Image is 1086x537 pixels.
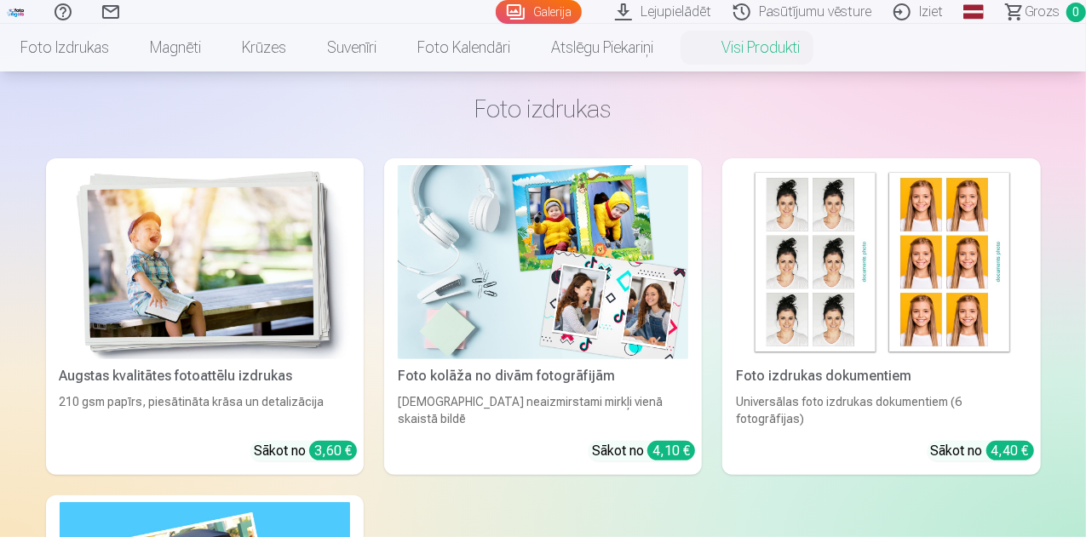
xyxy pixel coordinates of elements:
img: Foto kolāža no divām fotogrāfijām [398,165,688,359]
a: Augstas kvalitātes fotoattēlu izdrukasAugstas kvalitātes fotoattēlu izdrukas210 gsm papīrs, piesā... [46,158,364,475]
a: Foto izdrukas dokumentiemFoto izdrukas dokumentiemUniversālas foto izdrukas dokumentiem (6 fotogr... [722,158,1040,475]
img: /fa1 [7,7,26,17]
img: Augstas kvalitātes fotoattēlu izdrukas [60,165,350,359]
a: Foto kalendāri [397,24,531,71]
div: [DEMOGRAPHIC_DATA] neaizmirstami mirkļi vienā skaistā bildē [391,393,695,427]
div: 4,10 € [647,441,695,460]
div: Foto izdrukas dokumentiem [729,366,1033,386]
h3: Foto izdrukas [60,94,1027,124]
a: Foto kolāža no divām fotogrāfijāmFoto kolāža no divām fotogrāfijām[DEMOGRAPHIC_DATA] neaizmirstam... [384,158,702,475]
a: Visi produkti [674,24,820,71]
div: Sākot no [592,441,695,461]
a: Suvenīri [307,24,397,71]
a: Magnēti [129,24,221,71]
img: Foto izdrukas dokumentiem [736,165,1026,359]
div: Sākot no [254,441,357,461]
div: 4,40 € [986,441,1034,460]
div: Sākot no [931,441,1034,461]
div: 3,60 € [309,441,357,460]
div: Universālas foto izdrukas dokumentiem (6 fotogrāfijas) [729,393,1033,427]
div: 210 gsm papīrs, piesātināta krāsa un detalizācija [53,393,357,427]
a: Krūzes [221,24,307,71]
div: Augstas kvalitātes fotoattēlu izdrukas [53,366,357,386]
span: Grozs [1025,2,1060,22]
div: Foto kolāža no divām fotogrāfijām [391,366,695,386]
a: Atslēgu piekariņi [531,24,674,71]
span: 0 [1066,3,1086,22]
